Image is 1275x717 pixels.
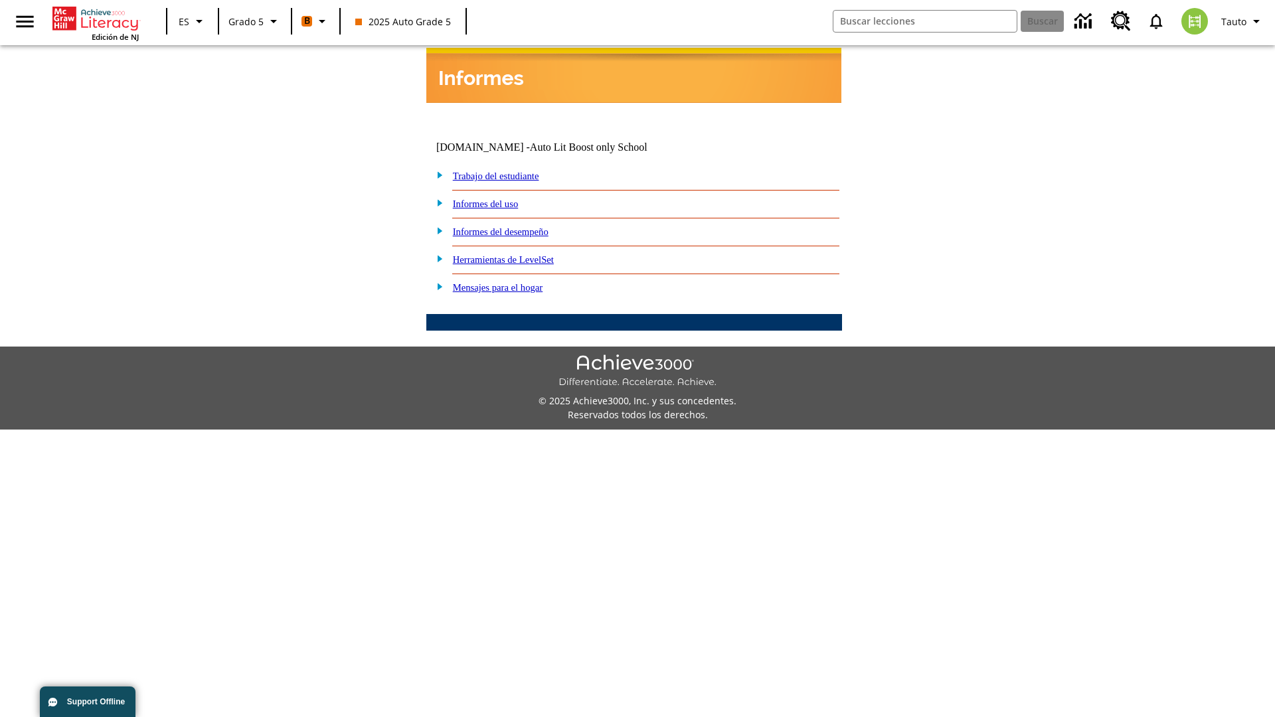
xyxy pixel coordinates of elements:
img: plus.gif [430,252,444,264]
span: Support Offline [67,697,125,706]
button: Abrir el menú lateral [5,2,44,41]
a: Notificaciones [1139,4,1173,39]
img: plus.gif [430,224,444,236]
button: Lenguaje: ES, Selecciona un idioma [171,9,214,33]
span: Grado 5 [228,15,264,29]
input: Buscar campo [833,11,1017,32]
img: plus.gif [430,169,444,181]
button: Support Offline [40,686,135,717]
img: header [426,48,841,103]
button: Grado: Grado 5, Elige un grado [223,9,287,33]
a: Trabajo del estudiante [453,171,539,181]
span: B [304,13,310,29]
span: Edición de NJ [92,32,139,42]
a: Centro de información [1066,3,1103,40]
button: Boost El color de la clase es anaranjado. Cambiar el color de la clase. [296,9,335,33]
span: ES [179,15,189,29]
a: Informes del desempeño [453,226,549,237]
a: Centro de recursos, Se abrirá en una pestaña nueva. [1103,3,1139,39]
img: Achieve3000 Differentiate Accelerate Achieve [558,355,717,388]
span: Tauto [1221,15,1246,29]
a: Mensajes para el hogar [453,282,543,293]
a: Informes del uso [453,199,519,209]
a: Herramientas de LevelSet [453,254,554,265]
img: avatar image [1181,8,1208,35]
img: plus.gif [430,197,444,208]
button: Escoja un nuevo avatar [1173,4,1216,39]
td: [DOMAIN_NAME] - [436,141,681,153]
button: Perfil/Configuración [1216,9,1270,33]
span: 2025 Auto Grade 5 [355,15,451,29]
img: plus.gif [430,280,444,292]
nobr: Auto Lit Boost only School [530,141,647,153]
div: Portada [52,4,139,42]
